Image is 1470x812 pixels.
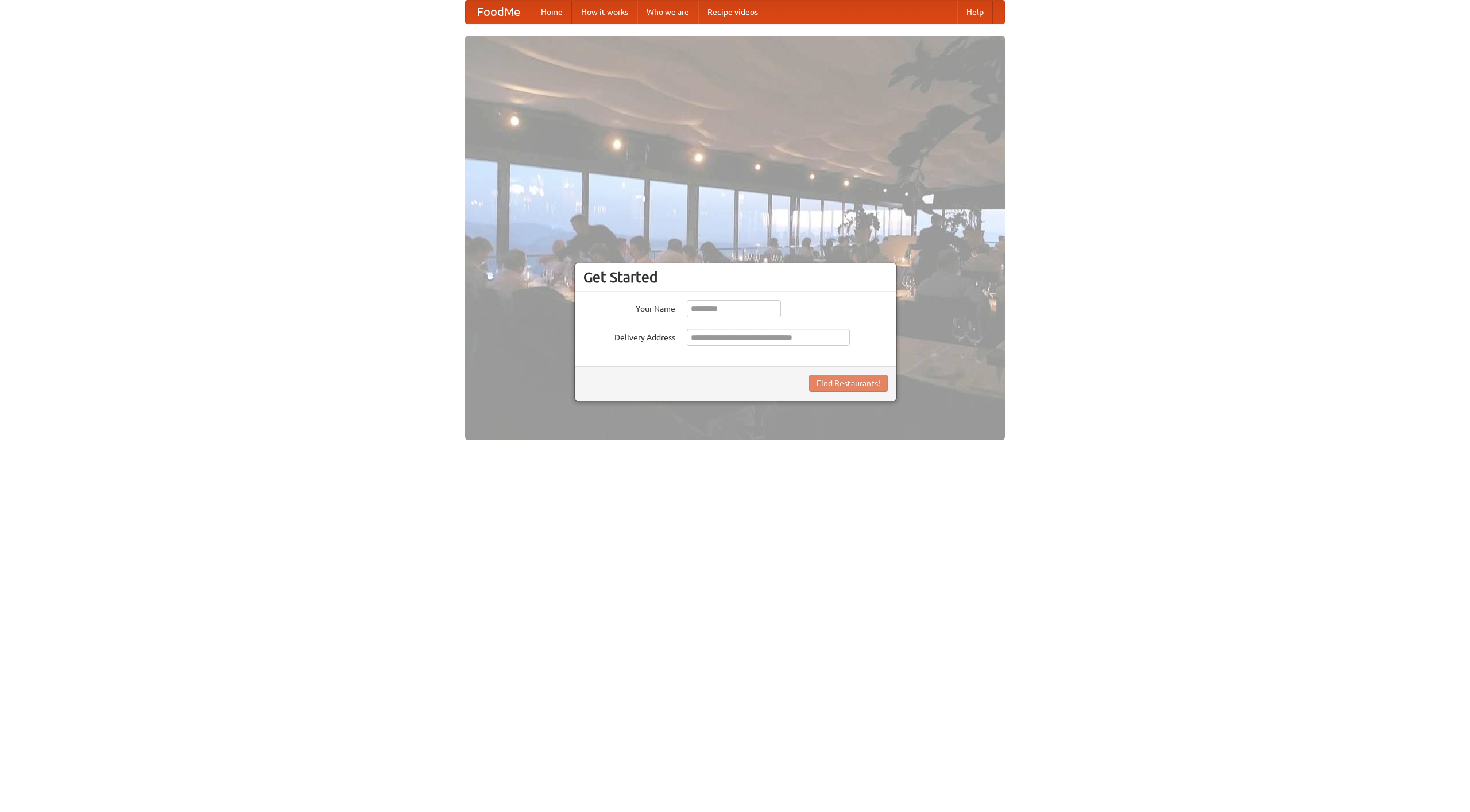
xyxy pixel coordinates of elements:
label: Delivery Address [583,329,675,343]
a: Who we are [637,1,698,24]
a: Home [532,1,572,24]
a: Recipe videos [698,1,767,24]
a: Help [957,1,993,24]
a: How it works [572,1,637,24]
label: Your Name [583,300,675,314]
h3: Get Started [583,269,888,286]
a: FoodMe [466,1,532,24]
button: Find Restaurants! [809,375,888,392]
